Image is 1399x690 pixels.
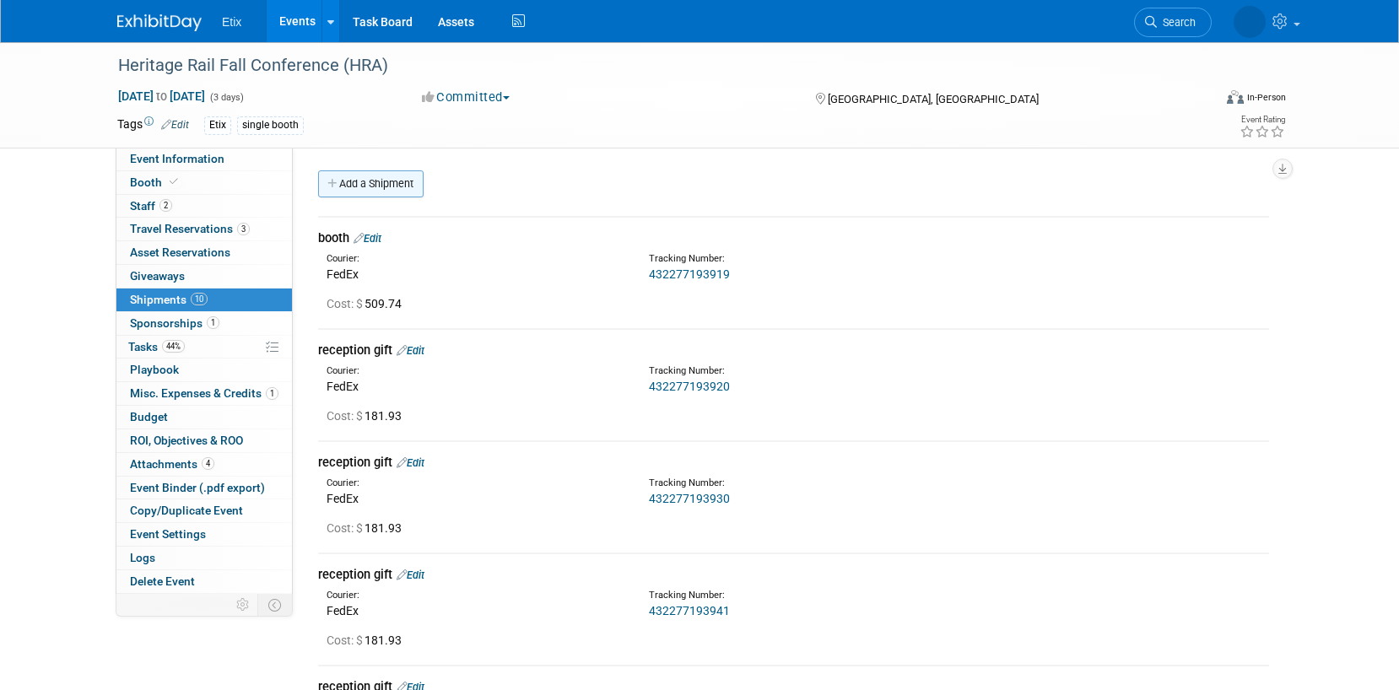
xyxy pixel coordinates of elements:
[327,409,365,423] span: Cost: $
[1234,6,1266,38] img: Paige Redden
[649,477,1027,490] div: Tracking Number:
[116,477,292,499] a: Event Binder (.pdf export)
[318,454,1269,472] div: reception gift
[130,175,181,189] span: Booth
[116,358,292,381] a: Playbook
[116,241,292,264] a: Asset Reservations
[116,288,292,311] a: Shipments10
[130,504,243,517] span: Copy/Duplicate Event
[237,223,250,235] span: 3
[116,148,292,170] a: Event Information
[1227,90,1244,104] img: Format-Inperson.png
[130,386,278,400] span: Misc. Expenses & Credits
[130,293,208,306] span: Shipments
[130,222,250,235] span: Travel Reservations
[116,218,292,240] a: Travel Reservations3
[327,409,408,423] span: 181.93
[116,547,292,569] a: Logs
[130,269,185,283] span: Giveaways
[116,499,292,522] a: Copy/Duplicate Event
[229,594,258,616] td: Personalize Event Tab Strip
[159,199,172,212] span: 2
[416,89,516,106] button: Committed
[116,453,292,476] a: Attachments4
[318,342,1269,359] div: reception gift
[327,490,624,507] div: FedEx
[327,297,408,310] span: 509.74
[154,89,170,103] span: to
[116,171,292,194] a: Booth
[130,481,265,494] span: Event Binder (.pdf export)
[207,316,219,329] span: 1
[649,589,1027,602] div: Tracking Number:
[327,521,365,535] span: Cost: $
[318,566,1269,584] div: reception gift
[128,340,185,353] span: Tasks
[117,14,202,31] img: ExhibitDay
[327,477,624,490] div: Courier:
[354,232,381,245] a: Edit
[116,570,292,593] a: Delete Event
[397,344,424,357] a: Edit
[204,116,231,134] div: Etix
[327,378,624,395] div: FedEx
[116,429,292,452] a: ROI, Objectives & ROO
[117,116,189,135] td: Tags
[327,589,624,602] div: Courier:
[649,267,730,281] a: 432277193919
[1134,8,1212,37] a: Search
[266,387,278,400] span: 1
[327,602,624,619] div: FedEx
[130,316,219,330] span: Sponsorships
[117,89,206,104] span: [DATE] [DATE]
[1112,88,1286,113] div: Event Format
[1157,16,1196,29] span: Search
[116,336,292,358] a: Tasks44%
[130,363,179,376] span: Playbook
[130,152,224,165] span: Event Information
[327,266,624,283] div: FedEx
[130,199,172,213] span: Staff
[116,523,292,546] a: Event Settings
[327,633,365,647] span: Cost: $
[130,410,168,423] span: Budget
[222,15,241,29] span: Etix
[649,364,1027,378] div: Tracking Number:
[130,527,206,541] span: Event Settings
[130,245,230,259] span: Asset Reservations
[318,229,1269,247] div: booth
[649,380,730,393] a: 432277193920
[116,265,292,288] a: Giveaways
[116,312,292,335] a: Sponsorships1
[130,457,214,471] span: Attachments
[130,551,155,564] span: Logs
[1240,116,1285,124] div: Event Rating
[649,492,730,505] a: 432277193930
[649,252,1027,266] div: Tracking Number:
[397,569,424,581] a: Edit
[327,633,408,647] span: 181.93
[1246,91,1286,104] div: In-Person
[327,521,408,535] span: 181.93
[258,594,293,616] td: Toggle Event Tabs
[116,406,292,429] a: Budget
[130,434,243,447] span: ROI, Objectives & ROO
[237,116,304,134] div: single booth
[327,297,365,310] span: Cost: $
[208,92,244,103] span: (3 days)
[327,364,624,378] div: Courier:
[318,170,424,197] a: Add a Shipment
[191,293,208,305] span: 10
[828,93,1039,105] span: [GEOGRAPHIC_DATA], [GEOGRAPHIC_DATA]
[202,457,214,470] span: 4
[116,382,292,405] a: Misc. Expenses & Credits1
[161,119,189,131] a: Edit
[162,340,185,353] span: 44%
[116,195,292,218] a: Staff2
[649,604,730,617] a: 432277193941
[397,456,424,469] a: Edit
[130,574,195,588] span: Delete Event
[327,252,624,266] div: Courier:
[112,51,1186,81] div: Heritage Rail Fall Conference (HRA)
[170,177,178,186] i: Booth reservation complete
